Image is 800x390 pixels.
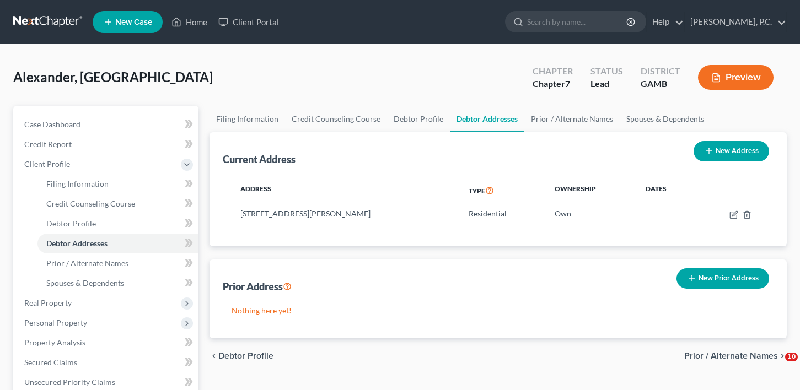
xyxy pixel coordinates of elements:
[637,178,696,203] th: Dates
[778,351,787,360] i: chevron_right
[210,351,273,360] button: chevron_left Debtor Profile
[37,273,198,293] a: Spouses & Dependents
[37,174,198,194] a: Filing Information
[387,106,450,132] a: Debtor Profile
[24,159,70,169] span: Client Profile
[46,258,128,268] span: Prior / Alternate Names
[647,12,684,32] a: Help
[15,333,198,353] a: Property Analysis
[590,65,623,78] div: Status
[213,12,284,32] a: Client Portal
[546,203,637,224] td: Own
[218,351,273,360] span: Debtor Profile
[676,268,769,289] button: New Prior Address
[698,65,774,90] button: Preview
[450,106,524,132] a: Debtor Addresses
[684,351,778,360] span: Prior / Alternate Names
[24,318,87,327] span: Personal Property
[527,12,628,32] input: Search by name...
[37,214,198,234] a: Debtor Profile
[232,178,460,203] th: Address
[24,357,77,367] span: Secured Claims
[285,106,387,132] a: Credit Counseling Course
[641,78,680,90] div: GAMB
[115,18,152,26] span: New Case
[763,353,789,379] iframe: Intercom live chat
[232,203,460,224] td: [STREET_ADDRESS][PERSON_NAME]
[524,106,620,132] a: Prior / Alternate Names
[24,139,72,149] span: Credit Report
[694,141,769,161] button: New Address
[223,153,296,166] div: Current Address
[620,106,711,132] a: Spouses & Dependents
[24,338,85,347] span: Property Analysis
[37,253,198,273] a: Prior / Alternate Names
[15,134,198,154] a: Credit Report
[460,178,546,203] th: Type
[546,178,637,203] th: Ownership
[232,305,765,316] p: Nothing here yet!
[210,106,285,132] a: Filing Information
[166,12,213,32] a: Home
[37,194,198,214] a: Credit Counseling Course
[24,377,115,387] span: Unsecured Priority Claims
[24,298,72,307] span: Real Property
[46,278,124,288] span: Spouses & Dependents
[24,120,80,129] span: Case Dashboard
[15,115,198,134] a: Case Dashboard
[590,78,623,90] div: Lead
[210,351,218,360] i: chevron_left
[533,78,573,90] div: Chapter
[46,239,108,248] span: Debtor Addresses
[223,280,292,293] div: Prior Address
[685,12,786,32] a: [PERSON_NAME], P.C.
[15,353,198,372] a: Secured Claims
[641,65,680,78] div: District
[37,234,198,253] a: Debtor Addresses
[460,203,546,224] td: Residential
[46,199,135,208] span: Credit Counseling Course
[533,65,573,78] div: Chapter
[46,179,109,188] span: Filing Information
[684,351,787,360] button: Prior / Alternate Names chevron_right
[46,219,96,228] span: Debtor Profile
[785,353,798,361] span: 10
[565,78,570,89] span: 7
[13,69,213,85] span: Alexander, [GEOGRAPHIC_DATA]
